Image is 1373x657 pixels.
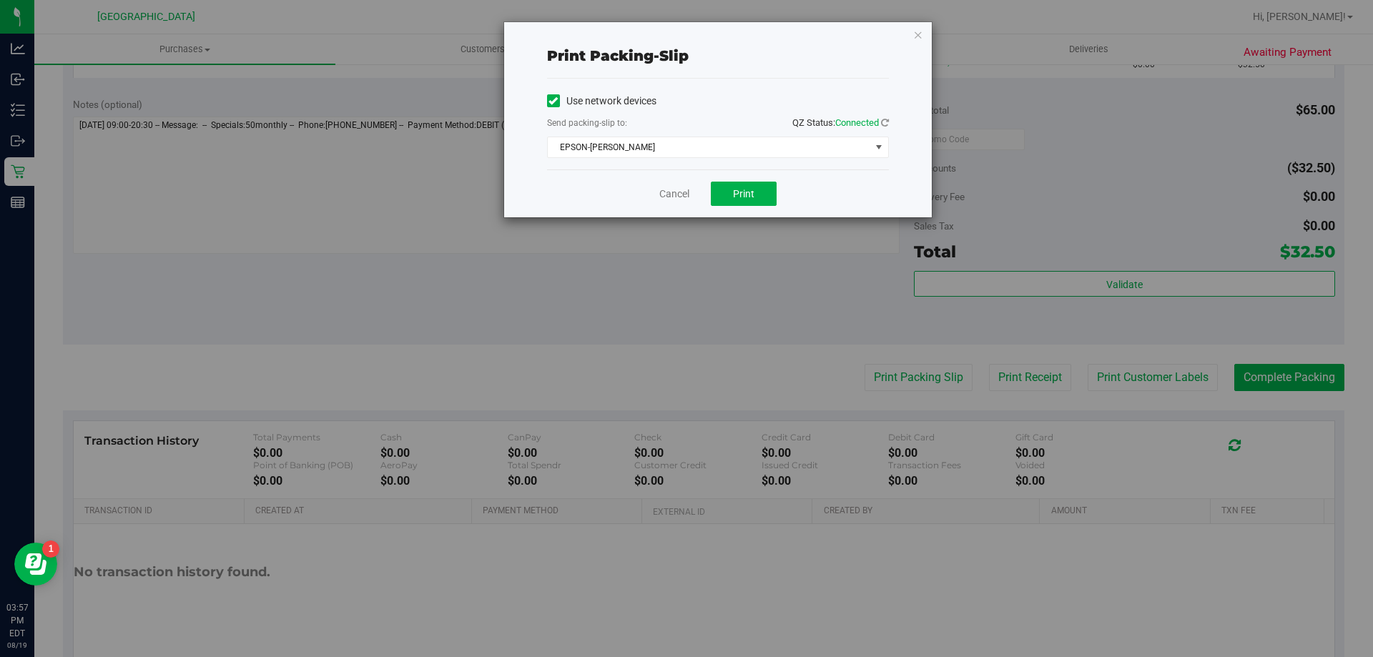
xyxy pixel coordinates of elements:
iframe: Resource center [14,543,57,586]
label: Send packing-slip to: [547,117,627,129]
span: Connected [835,117,879,128]
a: Cancel [659,187,689,202]
span: QZ Status: [792,117,889,128]
span: Print [733,188,754,199]
button: Print [711,182,777,206]
label: Use network devices [547,94,656,109]
span: select [870,137,887,157]
iframe: Resource center unread badge [42,540,59,558]
span: Print packing-slip [547,47,689,64]
span: EPSON-[PERSON_NAME] [548,137,870,157]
